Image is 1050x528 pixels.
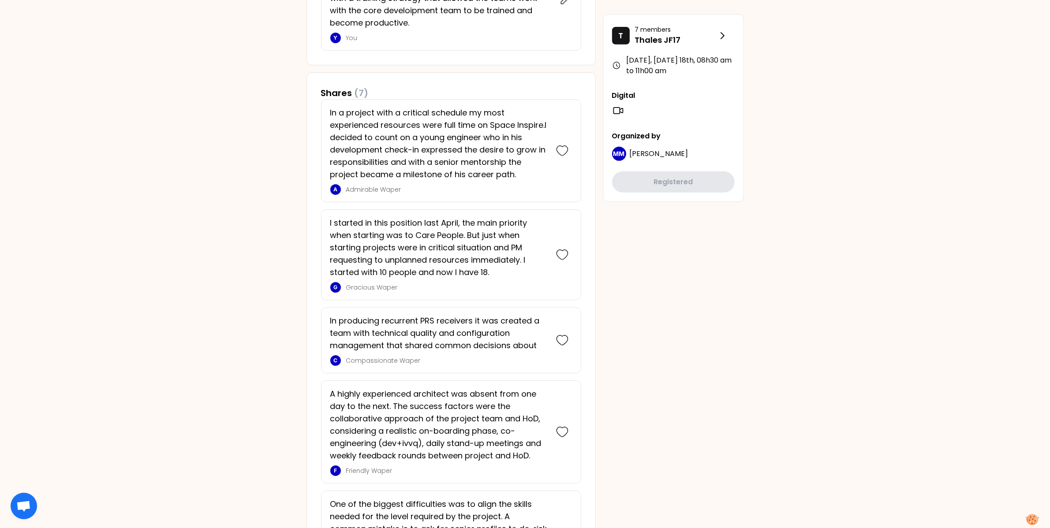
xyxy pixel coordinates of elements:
[630,149,688,159] span: [PERSON_NAME]
[612,55,735,76] div: [DATE], [DATE] 18th , 08h30 am to 11h00 am
[613,149,625,158] p: MM
[635,25,717,34] p: 7 members
[346,33,554,42] p: You
[330,315,547,352] p: In producing recurrent PRS receivers it was created a team with technical quality and configurati...
[355,87,369,99] span: (7)
[333,186,337,193] p: A
[612,90,735,101] p: Digital
[330,217,547,279] p: I started in this position last April, the main priority when starting was to Care People. But ju...
[334,467,337,474] p: F
[612,131,735,141] p: Organized by
[330,107,547,181] p: In a project with a critical schedule my most experienced resources were full time on Space Inspi...
[333,357,337,364] p: C
[346,283,547,292] p: Gracious Waper
[346,466,547,475] p: Friendly Waper
[333,284,337,291] p: G
[321,87,369,99] h3: Shares
[635,34,717,46] p: Thales JF17
[346,185,547,194] p: Admirable Waper
[346,356,547,365] p: Compassionate Waper
[618,30,623,42] p: T
[333,34,337,41] p: Y
[612,171,735,193] button: Registered
[11,493,37,519] div: Open chat
[330,388,547,462] p: A highly experienced architect was absent from one day to the next. The success factors were the ...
